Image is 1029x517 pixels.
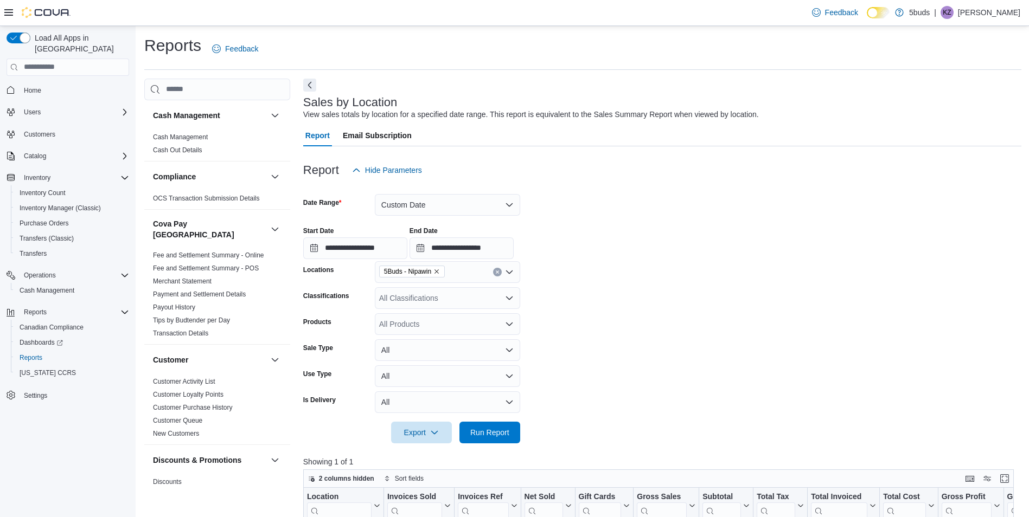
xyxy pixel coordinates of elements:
a: New Customers [153,430,199,437]
span: 5Buds - Nipawin [384,266,431,277]
label: Use Type [303,370,331,378]
span: Inventory Count [15,186,129,199]
span: Catalog [24,152,46,160]
button: Export [391,422,452,443]
a: Purchase Orders [15,217,73,230]
span: KZ [943,6,951,19]
a: Fee and Settlement Summary - POS [153,264,259,272]
button: Inventory [20,171,55,184]
div: Keith Ziemann [941,6,954,19]
a: Transaction Details [153,329,208,337]
button: Inventory [2,170,133,185]
span: Home [20,83,129,97]
span: Users [24,108,41,117]
button: Discounts & Promotions [269,454,282,467]
span: Run Report [470,427,509,438]
button: 2 columns hidden [304,472,379,485]
a: [US_STATE] CCRS [15,366,80,379]
span: Catalog [20,150,129,163]
p: Showing 1 of 1 [303,456,1021,467]
a: Feedback [808,2,862,23]
span: Washington CCRS [15,366,129,379]
a: Tips by Budtender per Day [153,316,230,324]
div: View sales totals by location for a specified date range. This report is equivalent to the Sales ... [303,109,759,120]
span: Dashboards [15,336,129,349]
a: Customer Activity List [153,378,215,385]
button: Run Report [459,422,520,443]
button: Hide Parameters [348,159,426,181]
button: Settings [2,387,133,403]
div: Net Sold [524,492,563,502]
a: Cash Management [153,133,208,141]
span: Operations [20,269,129,282]
a: Customers [20,128,60,141]
span: Dashboards [20,338,63,347]
a: Dashboards [15,336,67,349]
span: 5Buds - Nipawin [379,266,445,277]
h3: Report [303,164,339,177]
button: Cash Management [11,283,133,298]
a: Feedback [208,38,263,60]
h3: Sales by Location [303,96,398,109]
a: Payout History [153,303,195,311]
button: Purchase Orders [11,216,133,231]
span: Customer Activity List [153,377,215,386]
button: Cash Management [269,109,282,122]
span: Discounts [153,477,182,486]
button: Remove 5Buds - Nipawin from selection in this group [433,268,440,275]
label: Products [303,318,331,326]
input: Dark Mode [867,7,890,18]
span: [US_STATE] CCRS [20,369,76,377]
div: Compliance [144,192,290,209]
span: Inventory [24,173,50,182]
button: Keyboard shortcuts [963,472,976,485]
button: Cova Pay [GEOGRAPHIC_DATA] [269,223,282,236]
span: Customers [24,130,55,139]
button: Transfers [11,246,133,261]
button: Customer [153,354,266,365]
label: Date Range [303,198,342,207]
button: Customers [2,126,133,142]
button: Open list of options [505,294,514,302]
img: Cova [22,7,71,18]
span: Settings [24,391,47,400]
div: Subtotal [702,492,741,502]
div: Invoices Sold [387,492,442,502]
span: Customer Loyalty Points [153,390,223,399]
span: Feedback [225,43,258,54]
span: Cash Management [15,284,129,297]
div: Cova Pay [GEOGRAPHIC_DATA] [144,249,290,344]
a: Customer Purchase History [153,404,233,411]
button: Reports [20,306,51,319]
button: Discounts & Promotions [153,455,266,466]
span: Merchant Statement [153,277,212,286]
a: Transfers (Classic) [15,232,78,245]
button: Compliance [153,171,266,182]
button: Transfers (Classic) [11,231,133,246]
span: Transaction Details [153,329,208,338]
div: Gross Sales [637,492,687,502]
span: Inventory Count [20,189,66,197]
span: Inventory Manager (Classic) [15,202,129,215]
span: Reports [20,306,129,319]
span: Export [398,422,445,443]
h3: Discounts & Promotions [153,455,241,466]
button: Compliance [269,170,282,183]
a: Inventory Manager (Classic) [15,202,105,215]
h3: Cova Pay [GEOGRAPHIC_DATA] [153,218,266,240]
button: Open list of options [505,268,514,276]
button: Operations [20,269,60,282]
button: [US_STATE] CCRS [11,365,133,380]
div: Gift Cards [578,492,621,502]
span: Sort fields [395,474,424,483]
span: Inventory Manager (Classic) [20,204,101,212]
p: [PERSON_NAME] [958,6,1020,19]
span: Settings [20,388,129,402]
button: Inventory Count [11,185,133,201]
a: Customer Loyalty Points [153,391,223,398]
span: Feedback [825,7,858,18]
div: Cash Management [144,131,290,161]
label: Is Delivery [303,396,336,404]
span: Tips by Budtender per Day [153,316,230,325]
